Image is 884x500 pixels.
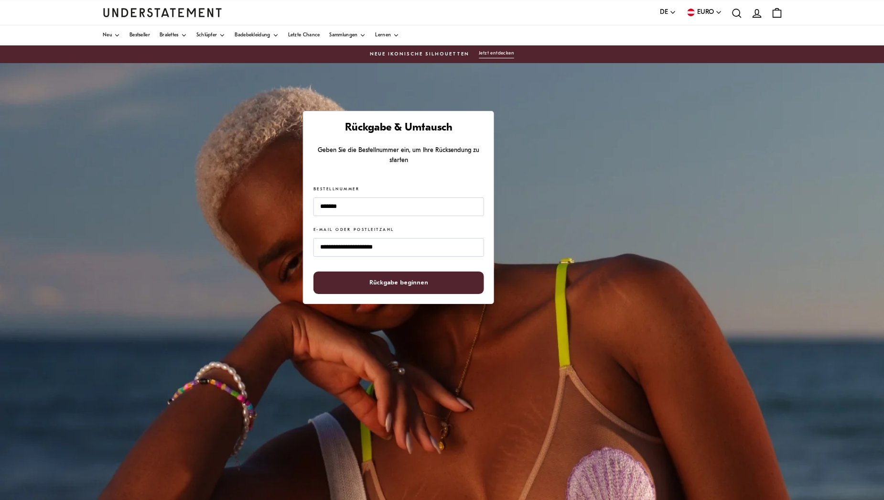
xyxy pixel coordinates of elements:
span: Rückgabe beginnen [369,272,428,293]
span: Schlüpfer [196,33,217,38]
h1: Rückgabe & Umtausch [313,121,484,135]
span: Badebekleidung [235,33,270,38]
button: Jetzt entdecken [479,50,514,58]
span: Neu [103,33,112,38]
a: Bestseller [129,25,150,45]
span: DE [660,7,668,18]
label: Bestellnummer [313,186,359,193]
span: Sammlungen [329,33,357,38]
p: Geben Sie die Bestellnummer ein, um Ihre Rücksendung zu starten [313,145,484,166]
span: Neue ikonische Silhouetten [370,51,469,58]
button: DE [660,7,676,18]
a: Lernen [375,25,399,45]
a: Understatement Startseite [103,8,222,17]
span: Bestseller [129,33,150,38]
a: Neue ikonische SilhouettenJetzt entdecken [103,50,781,58]
a: Sammlungen [329,25,366,45]
a: Letzte Chance [288,25,320,45]
span: Bralettes [160,33,179,38]
a: Badebekleidung [235,25,278,45]
span: EURO [697,7,714,18]
button: EURO [686,7,722,18]
a: Neu [103,25,120,45]
span: Lernen [375,33,391,38]
label: E-Mail oder Postleitzahl [313,227,394,233]
a: Schlüpfer [196,25,226,45]
span: Letzte Chance [288,33,320,38]
a: Bralettes [160,25,187,45]
button: Rückgabe beginnen [313,272,484,294]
